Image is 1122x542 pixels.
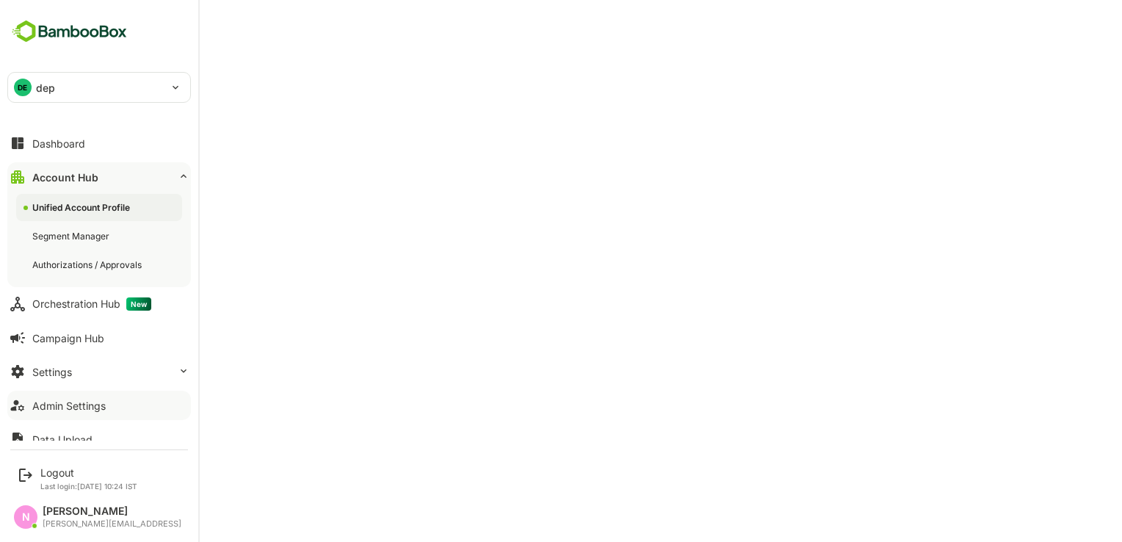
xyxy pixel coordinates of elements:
div: DE [14,79,32,96]
div: Orchestration Hub [32,297,151,311]
div: Account Hub [32,171,98,184]
img: BambooboxFullLogoMark.5f36c76dfaba33ec1ec1367b70bb1252.svg [7,18,131,46]
button: Account Hub [7,162,191,192]
div: [PERSON_NAME] [43,505,181,518]
button: Data Upload [7,424,191,454]
p: Last login: [DATE] 10:24 IST [40,482,137,491]
span: New [126,297,151,311]
div: Data Upload [32,433,93,446]
div: Segment Manager [32,230,112,242]
div: Campaign Hub [32,332,104,344]
button: Orchestration HubNew [7,289,191,319]
div: Admin Settings [32,400,106,412]
div: [PERSON_NAME][EMAIL_ADDRESS] [43,519,181,529]
button: Admin Settings [7,391,191,420]
button: Campaign Hub [7,323,191,353]
div: Settings [32,366,72,378]
div: Logout [40,466,137,479]
button: Dashboard [7,129,191,158]
p: dep [36,80,55,95]
div: Dashboard [32,137,85,150]
div: N [14,505,37,529]
div: Unified Account Profile [32,201,133,214]
button: Settings [7,357,191,386]
div: DEdep [8,73,190,102]
div: Authorizations / Approvals [32,259,145,271]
